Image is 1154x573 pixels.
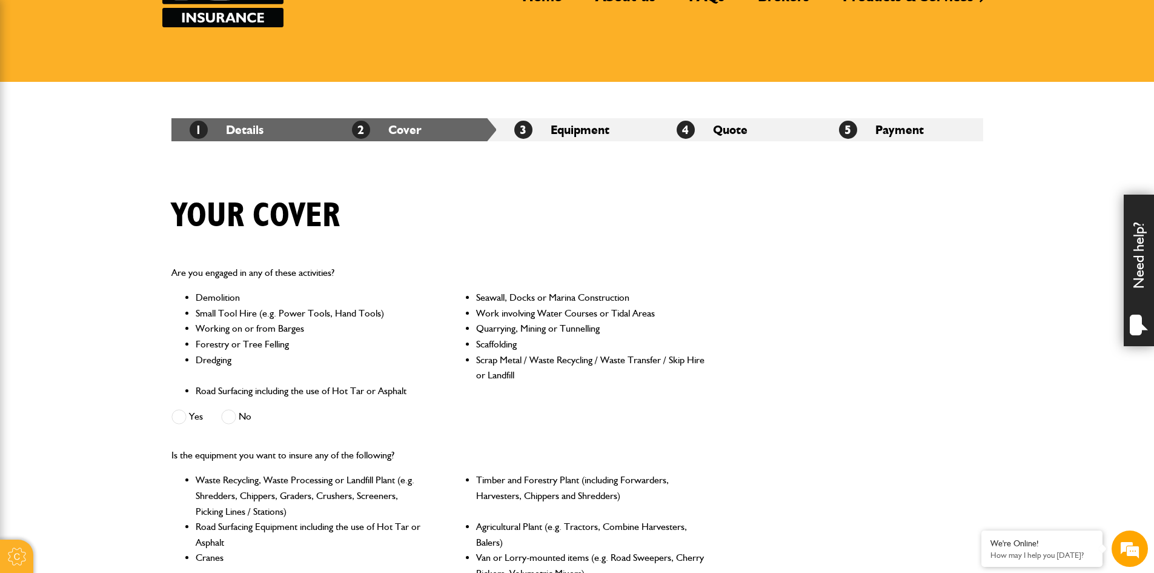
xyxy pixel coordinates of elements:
li: Scrap Metal / Waste Recycling / Waste Transfer / Skip Hire or Landfill [476,352,706,383]
li: Waste Recycling, Waste Processing or Landfill Plant (e.g. Shredders, Chippers, Graders, Crushers,... [196,472,425,519]
p: How may I help you today? [990,551,1093,560]
span: 3 [514,121,532,139]
span: 2 [352,121,370,139]
li: Quarrying, Mining or Tunnelling [476,321,706,337]
li: Road Surfacing including the use of Hot Tar or Asphalt [196,383,425,399]
label: No [221,409,251,424]
li: Payment [821,118,983,141]
li: Cover [334,118,496,141]
a: 1Details [190,122,264,137]
li: Scaffolding [476,337,706,352]
li: Equipment [496,118,658,141]
span: 1 [190,121,208,139]
li: Seawall, Docks or Marina Construction [476,290,706,306]
li: Working on or from Barges [196,321,425,337]
li: Demolition [196,290,425,306]
div: We're Online! [990,538,1093,549]
li: Quote [658,118,821,141]
span: 5 [839,121,857,139]
p: Is the equipment you want to insure any of the following? [171,447,706,463]
li: Agricultural Plant (e.g. Tractors, Combine Harvesters, Balers) [476,519,706,550]
h1: Your cover [171,196,340,236]
label: Yes [171,409,203,424]
li: Work involving Water Courses or Tidal Areas [476,306,706,321]
p: Are you engaged in any of these activities? [171,265,706,281]
li: Small Tool Hire (e.g. Power Tools, Hand Tools) [196,306,425,321]
span: 4 [677,121,695,139]
li: Road Surfacing Equipment including the use of Hot Tar or Asphalt [196,519,425,550]
li: Forestry or Tree Felling [196,337,425,352]
li: Timber and Forestry Plant (including Forwarders, Harvesters, Chippers and Shredders) [476,472,706,519]
li: Dredging [196,352,425,383]
div: Need help? [1124,195,1154,346]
